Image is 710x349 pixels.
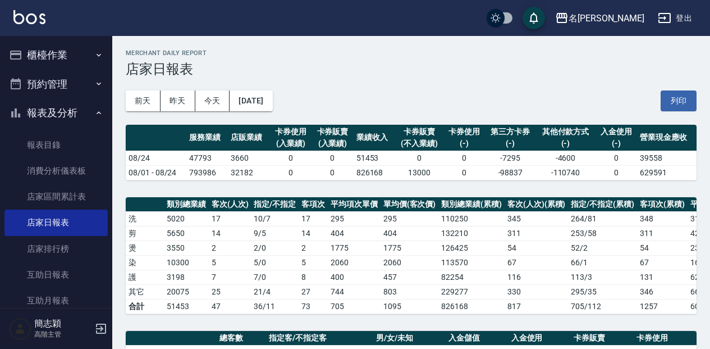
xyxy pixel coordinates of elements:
td: 3198 [164,270,209,284]
td: 400 [328,270,381,284]
th: 店販業績 [228,125,269,151]
td: 25 [209,284,251,299]
td: 404 [328,226,381,241]
td: 116 [505,270,569,284]
td: 705 [328,299,381,314]
td: 10 / 7 [251,211,299,226]
td: 合計 [126,299,164,314]
td: 染 [126,255,164,270]
td: 705/112 [568,299,637,314]
td: 229277 [438,284,505,299]
th: 客項次 [299,197,328,212]
th: 類別總業績 [164,197,209,212]
td: 護 [126,270,164,284]
td: 其它 [126,284,164,299]
div: (-) [538,138,592,149]
div: (不入業績) [398,138,441,149]
td: 817 [505,299,569,314]
button: 名[PERSON_NAME] [551,7,649,30]
td: 0 [312,165,353,180]
td: 5 / 0 [251,255,299,270]
th: 指定客/不指定客 [266,331,373,346]
td: 52 / 2 [568,241,637,255]
th: 業績收入 [354,125,395,151]
th: 客項次(累積) [637,197,688,212]
td: 1095 [381,299,439,314]
td: 0 [395,151,443,165]
th: 營業現金應收 [637,125,697,151]
td: 燙 [126,241,164,255]
td: 826168 [438,299,505,314]
table: a dense table [126,125,697,180]
td: 47793 [186,151,228,165]
th: 類別總業績(累積) [438,197,505,212]
div: (-) [598,138,634,149]
td: 3660 [228,151,269,165]
td: 54 [637,241,688,255]
div: 第三方卡券 [488,126,533,138]
td: 264 / 81 [568,211,637,226]
td: 14 [209,226,251,241]
td: 311 [637,226,688,241]
td: 14 [299,226,328,241]
th: 男/女/未知 [373,331,446,346]
td: 0 [312,151,353,165]
th: 總客數 [217,331,266,346]
td: 21 / 4 [251,284,299,299]
td: 2 / 0 [251,241,299,255]
th: 單均價(客次價) [381,197,439,212]
td: -98837 [485,165,535,180]
td: 洗 [126,211,164,226]
td: 457 [381,270,439,284]
a: 店家日報表 [4,210,108,235]
button: 今天 [195,90,230,111]
div: (入業績) [314,138,350,149]
td: 113570 [438,255,505,270]
td: -4600 [535,151,595,165]
td: 110250 [438,211,505,226]
div: 名[PERSON_NAME] [569,11,644,25]
td: 36/11 [251,299,299,314]
td: 0 [270,165,312,180]
td: 126425 [438,241,505,255]
div: (-) [488,138,533,149]
td: 330 [505,284,569,299]
div: 卡券販賣 [314,126,350,138]
td: 5 [209,255,251,270]
td: 0 [595,165,636,180]
td: 826168 [354,165,395,180]
button: 登出 [653,8,697,29]
h2: Merchant Daily Report [126,49,697,57]
td: 0 [270,151,312,165]
td: 295 / 35 [568,284,637,299]
td: 39558 [637,151,697,165]
td: 744 [328,284,381,299]
td: 7 / 0 [251,270,299,284]
td: 8 [299,270,328,284]
td: 9 / 5 [251,226,299,241]
div: 其他付款方式 [538,126,592,138]
th: 指定/不指定 [251,197,299,212]
div: 卡券使用 [273,126,309,138]
td: 0 [443,165,485,180]
td: 66 / 1 [568,255,637,270]
th: 入金儲值 [446,331,509,346]
button: 列印 [661,90,697,111]
td: 54 [505,241,569,255]
td: 47 [209,299,251,314]
td: 404 [381,226,439,241]
div: (-) [446,138,482,149]
td: 3550 [164,241,209,255]
td: 5 [299,255,328,270]
a: 店家排行榜 [4,236,108,262]
td: 剪 [126,226,164,241]
td: 793986 [186,165,228,180]
td: 1775 [381,241,439,255]
td: 803 [381,284,439,299]
th: 服務業績 [186,125,228,151]
td: 1257 [637,299,688,314]
h3: 店家日報表 [126,61,697,77]
td: 08/01 - 08/24 [126,165,186,180]
div: 卡券販賣 [398,126,441,138]
td: 32182 [228,165,269,180]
